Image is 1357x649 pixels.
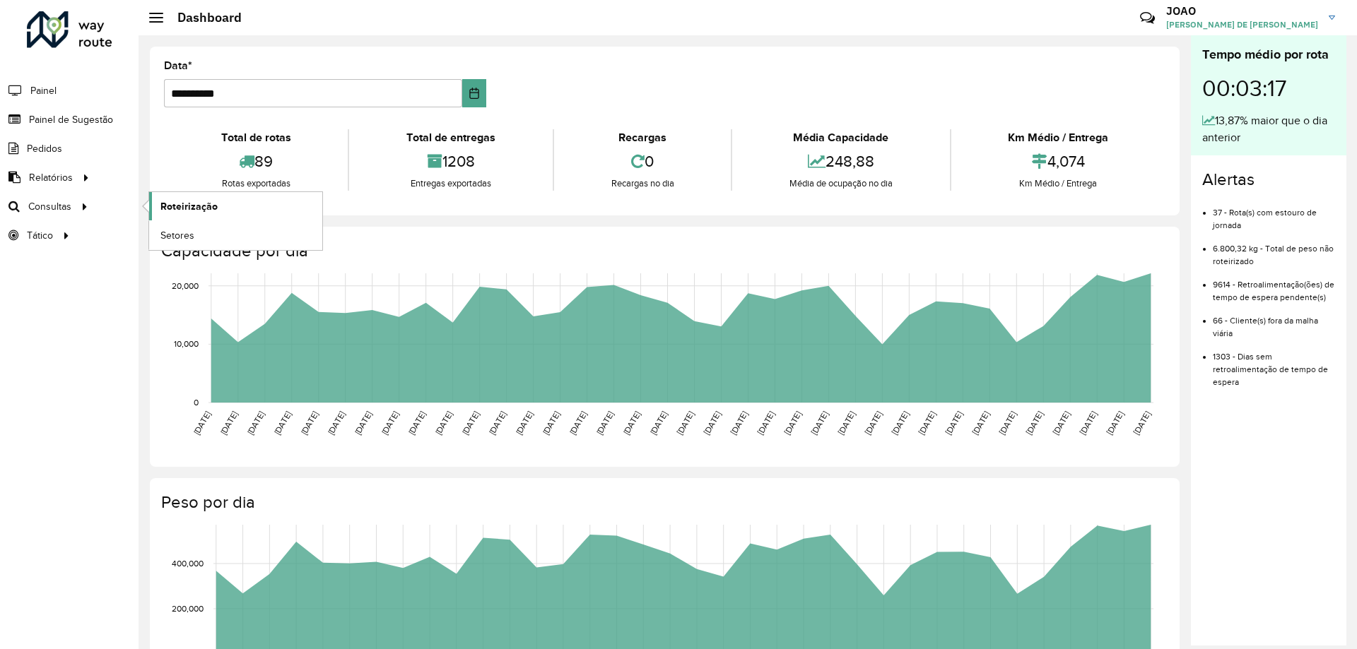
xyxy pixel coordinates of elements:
[1132,3,1163,33] a: Contato Rápido
[380,410,400,436] text: [DATE]
[1202,112,1335,146] div: 13,87% maior que o dia anterior
[736,177,946,191] div: Média de ocupação no dia
[487,410,507,436] text: [DATE]
[326,410,346,436] text: [DATE]
[27,228,53,243] span: Tático
[1213,304,1335,340] li: 66 - Cliente(s) fora da malha viária
[568,410,588,436] text: [DATE]
[245,410,266,436] text: [DATE]
[736,146,946,177] div: 248,88
[168,177,344,191] div: Rotas exportadas
[1166,18,1318,31] span: [PERSON_NAME] DE [PERSON_NAME]
[917,410,937,436] text: [DATE]
[353,146,548,177] div: 1208
[1202,45,1335,64] div: Tempo médio por rota
[28,199,71,214] span: Consultas
[353,129,548,146] div: Total de entregas
[863,410,883,436] text: [DATE]
[997,410,1018,436] text: [DATE]
[433,410,454,436] text: [DATE]
[729,410,749,436] text: [DATE]
[736,129,946,146] div: Média Capacidade
[702,410,722,436] text: [DATE]
[944,410,964,436] text: [DATE]
[168,146,344,177] div: 89
[160,199,218,214] span: Roteirização
[1078,410,1098,436] text: [DATE]
[594,410,615,436] text: [DATE]
[1051,410,1071,436] text: [DATE]
[160,228,194,243] span: Setores
[174,340,199,349] text: 10,000
[161,241,1165,261] h4: Capacidade por dia
[756,410,776,436] text: [DATE]
[460,410,481,436] text: [DATE]
[675,410,695,436] text: [DATE]
[514,410,534,436] text: [DATE]
[353,410,373,436] text: [DATE]
[558,177,727,191] div: Recargas no dia
[192,410,212,436] text: [DATE]
[541,410,561,436] text: [DATE]
[163,10,242,25] h2: Dashboard
[168,129,344,146] div: Total de rotas
[172,604,204,613] text: 200,000
[955,146,1162,177] div: 4,074
[1202,169,1335,190] h4: Alertas
[1213,340,1335,388] li: 1303 - Dias sem retroalimentação de tempo de espera
[462,79,487,107] button: Choose Date
[782,410,803,436] text: [DATE]
[621,410,642,436] text: [DATE]
[1024,410,1045,436] text: [DATE]
[164,57,192,74] label: Data
[29,112,113,127] span: Painel de Sugestão
[1213,232,1335,268] li: 6.800,32 kg - Total de peso não roteirizado
[30,83,57,98] span: Painel
[172,559,204,568] text: 400,000
[29,170,73,185] span: Relatórios
[809,410,830,436] text: [DATE]
[558,146,727,177] div: 0
[1105,410,1125,436] text: [DATE]
[648,410,669,436] text: [DATE]
[27,141,62,156] span: Pedidos
[836,410,857,436] text: [DATE]
[890,410,910,436] text: [DATE]
[955,177,1162,191] div: Km Médio / Entrega
[194,398,199,407] text: 0
[149,221,322,249] a: Setores
[218,410,239,436] text: [DATE]
[272,410,293,436] text: [DATE]
[353,177,548,191] div: Entregas exportadas
[149,192,322,220] a: Roteirização
[1213,196,1335,232] li: 37 - Rota(s) com estouro de jornada
[299,410,319,436] text: [DATE]
[161,492,1165,513] h4: Peso por dia
[1202,64,1335,112] div: 00:03:17
[1166,4,1318,18] h3: JOAO
[1132,410,1152,436] text: [DATE]
[406,410,427,436] text: [DATE]
[970,410,991,436] text: [DATE]
[172,281,199,290] text: 20,000
[558,129,727,146] div: Recargas
[1213,268,1335,304] li: 9614 - Retroalimentação(ões) de tempo de espera pendente(s)
[955,129,1162,146] div: Km Médio / Entrega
